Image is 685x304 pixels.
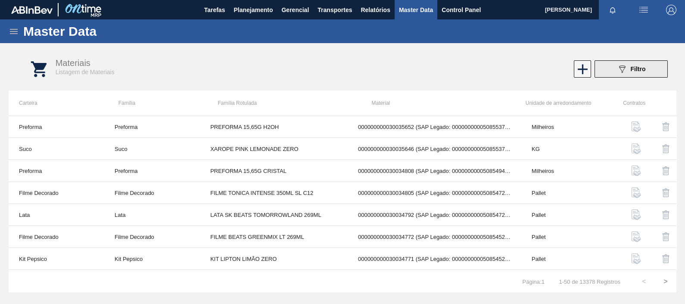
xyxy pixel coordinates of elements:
[104,248,200,270] td: Kit Pepsico
[104,204,200,226] td: Lata
[651,138,676,159] div: Desabilitar Material
[207,91,361,116] th: Família Rotulada
[661,254,671,264] img: delete-icon
[348,182,521,204] td: 000000000030034805 (SAP Legado: 000000000050854729) - FILME 350X60 TONICA INT 350ML C12
[234,5,273,15] span: Planejamento
[521,226,617,248] td: Pallet
[200,160,348,182] td: PREFORMA 15,65G CRISTAL
[621,248,647,269] div: Buscar Contratos Material
[348,204,521,226] td: 000000000030034792 (SAP Legado: 000000000050854727) - LATA AL 269ML BEATS TMLD 2025
[399,5,433,15] span: Master Data
[521,138,617,160] td: KG
[590,60,672,78] div: Filtrar Material
[656,226,676,247] button: delete-icon
[200,138,348,160] td: XAROPE PINK LEMONADE ZERO
[655,271,676,292] button: >
[361,91,515,116] th: Material
[104,270,200,292] td: Preforma
[656,182,676,203] button: delete-icon
[348,138,521,160] td: 000000000030035646 (SAP Legado: 000000000050855371) - XAROPE PINK LEMONADE CREPUSCULO
[626,226,647,247] button: contract-icon
[595,60,668,78] button: Filtro
[626,182,647,203] button: contract-icon
[651,204,676,225] div: Desabilitar Material
[626,248,647,269] button: contract-icon
[626,160,647,181] button: contract-icon
[651,160,676,181] div: Desabilitar Material
[651,248,676,269] div: Desabilitar Material
[523,279,545,285] span: Página : 1
[348,116,521,138] td: 000000000030035652 (SAP Legado: 000000000050855370) - PREFORMA 15,65G H2OH RECICLADA
[661,210,671,220] img: delete-icon
[651,116,676,137] div: Desabilitar Material
[9,270,104,292] td: Preforma
[9,116,104,138] td: Preforma
[200,204,348,226] td: LATA SK BEATS TOMORROWLAND 269ML
[104,182,200,204] td: Filme Decorado
[104,116,200,138] td: Preforma
[557,279,620,285] span: 1 - 50 de 13378 Registros
[621,116,647,137] div: Buscar Contratos Material
[521,160,617,182] td: Milheiros
[515,91,615,116] th: Unidade de arredondamento
[104,138,200,160] td: Suco
[108,91,208,116] th: Família
[626,204,647,225] button: contract-icon
[318,5,352,15] span: Transportes
[573,60,590,78] div: Habilitar Material
[621,226,647,247] div: Buscar Contratos Material
[631,210,641,220] img: contract-icon
[521,270,617,292] td: Pallet Duplo
[614,91,645,116] th: Contratos
[9,138,104,160] td: Suco
[651,270,676,291] div: Desabilitar Material
[621,138,647,159] div: Buscar Contratos Material
[631,188,641,198] img: contract-icon
[656,138,676,159] button: delete-icon
[633,271,655,292] button: <
[621,182,647,203] div: Buscar Contratos Material
[200,248,348,270] td: KIT LIPTON LIMÃO ZERO
[631,144,641,154] img: contract-icon
[599,4,626,16] button: Notificações
[631,122,641,132] img: contract-icon
[626,138,647,159] button: contract-icon
[666,5,676,15] img: Logout
[104,226,200,248] td: Filme Decorado
[361,5,390,15] span: Relatórios
[281,5,309,15] span: Gerencial
[621,204,647,225] div: Buscar Contratos Material
[631,166,641,176] img: contract-icon
[661,166,671,176] img: delete-icon
[661,122,671,132] img: delete-icon
[661,144,671,154] img: delete-icon
[56,58,90,68] span: Materiais
[9,226,104,248] td: Filme Decorado
[631,66,646,72] span: Filtro
[23,26,176,36] h1: Master Data
[631,232,641,242] img: contract-icon
[204,5,225,15] span: Tarefas
[631,254,641,264] img: contract-icon
[348,270,521,292] td: 000000000030034756 (SAP Legado: 000000000050854319) - PREFORMA 44 8G PRETA AVIANT
[200,116,348,138] td: PREFORMA 15,65G H2OH
[348,248,521,270] td: 000000000030034771 (SAP Legado: 000000000050854521) - KIT LIPTON LIMAO NF25 V2
[56,69,115,75] span: Listagem de Materiais
[651,182,676,203] div: Desabilitar Material
[9,160,104,182] td: Preforma
[9,182,104,204] td: Filme Decorado
[11,6,53,14] img: TNhmsLtSVTkK8tSr43FrP2fwEKptu5GPRR3wAAAABJRU5ErkJggg==
[621,270,647,291] div: Buscar Contratos Material
[656,160,676,181] button: delete-icon
[656,116,676,137] button: delete-icon
[200,226,348,248] td: FILME BEATS GREENMIX LT 269ML
[104,160,200,182] td: Preforma
[200,270,348,292] td: PREFORMA 44,8G PRETO
[656,248,676,269] button: delete-icon
[661,188,671,198] img: delete-icon
[9,91,108,116] th: Carteira
[661,232,671,242] img: delete-icon
[9,248,104,270] td: Kit Pepsico
[9,204,104,226] td: Lata
[521,116,617,138] td: Milheiros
